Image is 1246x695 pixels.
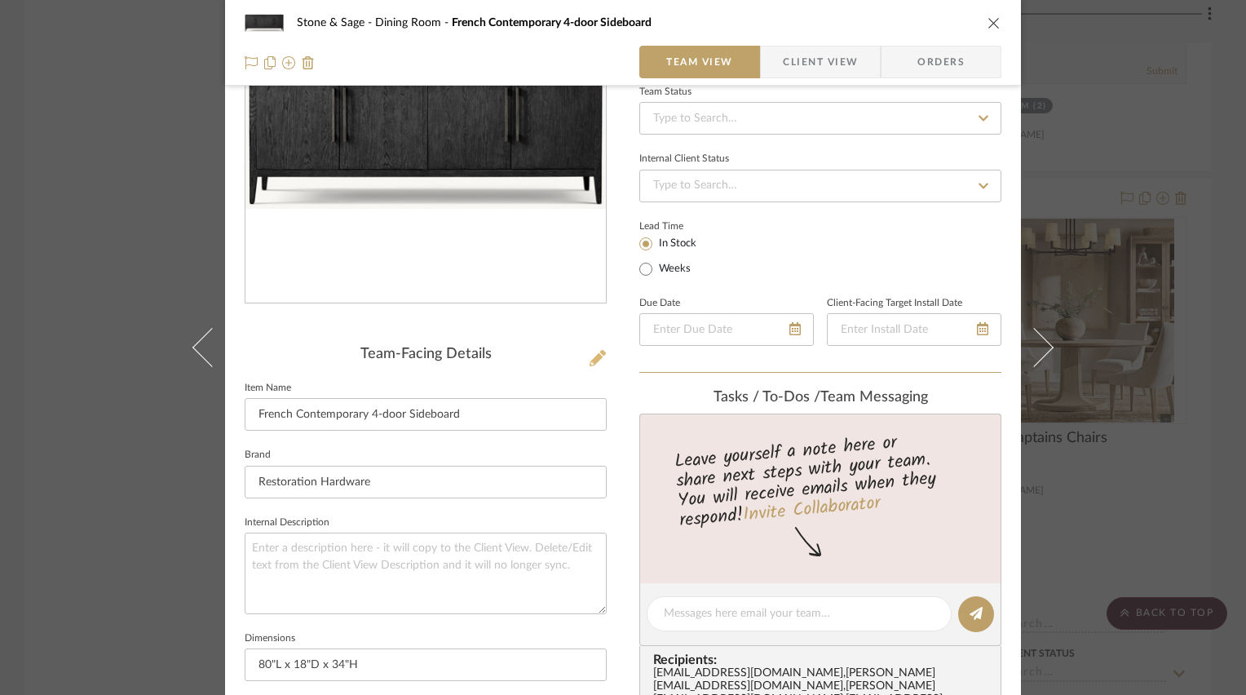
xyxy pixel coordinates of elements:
[297,17,375,29] span: Stone & Sage
[638,425,1004,534] div: Leave yourself a note here or share next steps with your team. You will receive emails when they ...
[653,653,994,667] span: Recipients:
[245,44,606,209] div: 0
[245,466,607,498] input: Enter Brand
[656,262,691,277] label: Weeks
[742,489,881,530] a: Invite Collaborator
[899,46,983,78] span: Orders
[639,233,723,279] mat-radio-group: Select item type
[783,46,858,78] span: Client View
[639,299,680,308] label: Due Date
[245,398,607,431] input: Enter Item Name
[245,519,329,527] label: Internal Description
[245,384,291,392] label: Item Name
[827,299,962,308] label: Client-Facing Target Install Date
[639,88,691,96] div: Team Status
[302,56,315,69] img: Remove from project
[639,170,1001,202] input: Type to Search…
[666,46,733,78] span: Team View
[656,237,696,251] label: In Stock
[245,649,607,681] input: Enter the dimensions of this item
[245,7,284,39] img: de44b958-fdf4-4a1e-9bec-3fe5c862fbce_48x40.jpg
[639,219,723,233] label: Lead Time
[827,313,1001,346] input: Enter Install Date
[639,389,1001,407] div: team Messaging
[375,17,452,29] span: Dining Room
[987,15,1001,30] button: close
[245,635,295,643] label: Dimensions
[245,451,271,459] label: Brand
[639,313,814,346] input: Enter Due Date
[639,155,729,163] div: Internal Client Status
[245,346,607,364] div: Team-Facing Details
[639,102,1001,135] input: Type to Search…
[245,44,606,209] img: de44b958-fdf4-4a1e-9bec-3fe5c862fbce_436x436.jpg
[452,17,652,29] span: French Contemporary 4-door Sideboard
[714,390,820,405] span: Tasks / To-Dos /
